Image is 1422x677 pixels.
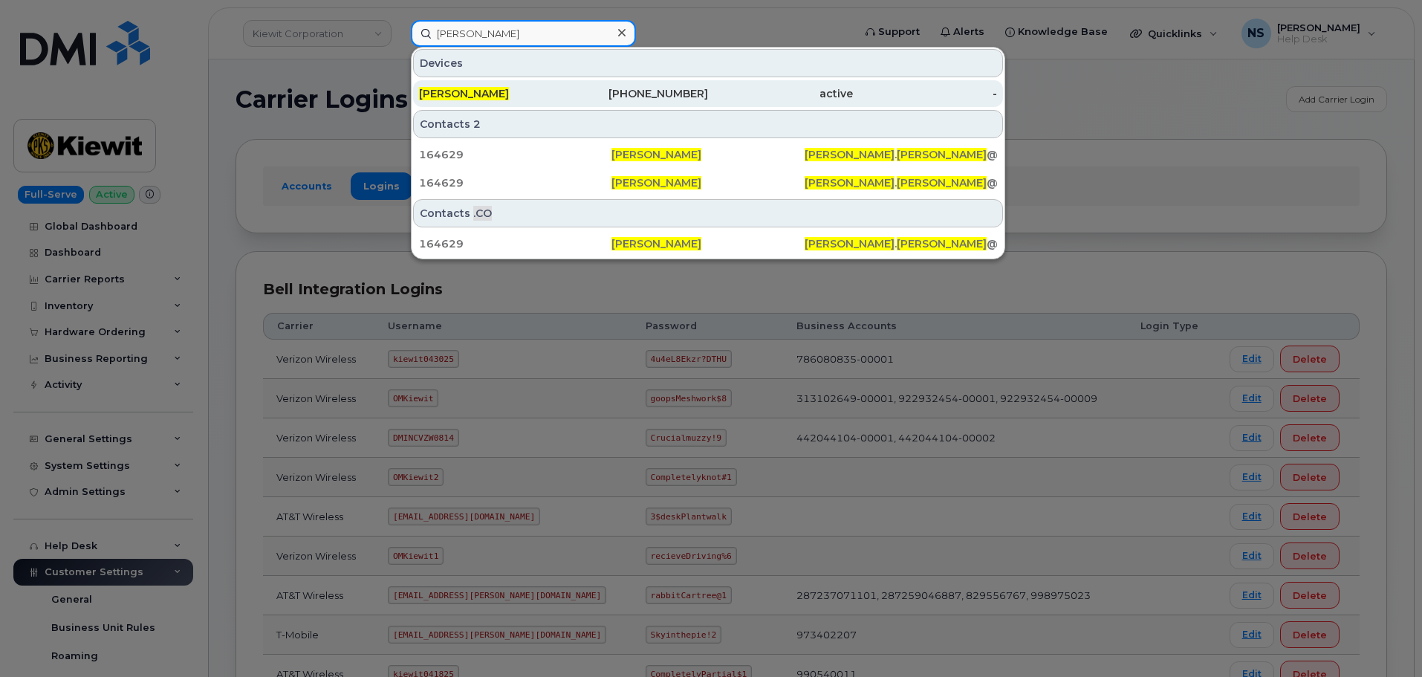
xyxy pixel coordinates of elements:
div: . @[PERSON_NAME][DOMAIN_NAME] [805,175,997,190]
a: 164629[PERSON_NAME][PERSON_NAME].[PERSON_NAME]@[PERSON_NAME][DOMAIN_NAME] [413,230,1003,257]
div: - [853,86,998,101]
iframe: Messenger Launcher [1357,612,1411,666]
span: [PERSON_NAME] [805,148,895,161]
a: 164629[PERSON_NAME][PERSON_NAME].[PERSON_NAME]@[PERSON_NAME][DOMAIN_NAME] [413,141,1003,168]
span: [PERSON_NAME] [897,148,987,161]
span: [PERSON_NAME] [805,176,895,190]
div: 164629 [419,147,611,162]
div: [PHONE_NUMBER] [564,86,709,101]
span: [PERSON_NAME] [897,176,987,190]
div: Contacts [413,199,1003,227]
span: [PERSON_NAME] [805,237,895,250]
div: . @[PERSON_NAME][DOMAIN_NAME] [805,236,997,251]
span: [PERSON_NAME] [897,237,987,250]
span: 2 [473,117,481,132]
span: [PERSON_NAME] [611,176,701,190]
span: [PERSON_NAME] [611,237,701,250]
a: [PERSON_NAME][PHONE_NUMBER]active- [413,80,1003,107]
div: Contacts [413,110,1003,138]
div: 164629 [419,175,611,190]
div: 164629 [419,236,611,251]
div: . @[PERSON_NAME][DOMAIN_NAME] [805,147,997,162]
span: .CO [473,206,492,221]
div: active [708,86,853,101]
div: Devices [413,49,1003,77]
span: [PERSON_NAME] [419,87,509,100]
span: [PERSON_NAME] [611,148,701,161]
a: 164629[PERSON_NAME][PERSON_NAME].[PERSON_NAME]@[PERSON_NAME][DOMAIN_NAME] [413,169,1003,196]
